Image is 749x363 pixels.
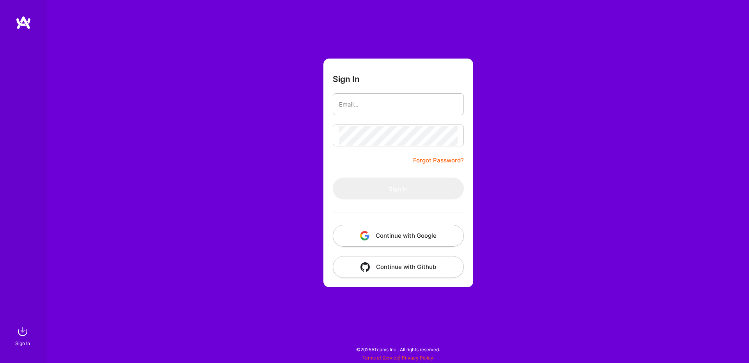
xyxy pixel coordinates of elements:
[402,355,433,361] a: Privacy Policy
[15,339,30,347] div: Sign In
[16,16,31,30] img: logo
[413,156,464,165] a: Forgot Password?
[47,340,749,359] div: © 2025 ATeams Inc., All rights reserved.
[333,256,464,278] button: Continue with Github
[339,94,458,114] input: Email...
[362,355,399,361] a: Terms of Service
[333,178,464,199] button: Sign In
[15,324,30,339] img: sign in
[360,262,370,272] img: icon
[16,324,30,347] a: sign inSign In
[362,355,433,361] span: |
[333,74,360,84] h3: Sign In
[360,231,369,240] img: icon
[333,225,464,247] button: Continue with Google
